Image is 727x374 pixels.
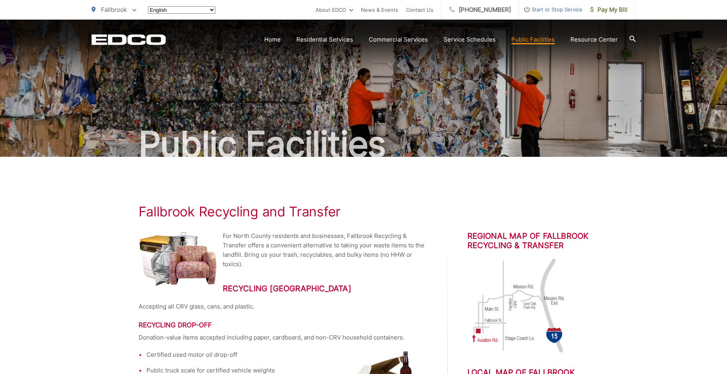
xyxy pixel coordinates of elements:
[139,321,428,329] h3: Recycling Drop-Off
[570,35,618,44] a: Resource Center
[511,35,555,44] a: Public Facilities
[296,35,353,44] a: Residential Services
[146,350,428,359] li: Certified used motor oil drop-off
[467,231,589,250] h2: Regional Map of Fallbrook Recycling & Transfer
[139,231,217,286] img: Bulky Trash
[406,5,433,15] a: Contact Us
[92,34,166,45] a: EDCD logo. Return to the homepage.
[148,6,215,14] select: Select a language
[101,6,127,13] span: Fallbrook
[139,231,428,269] p: For North County residents and businesses, Fallbrook Recycling & Transfer offers a convenient alt...
[444,35,496,44] a: Service Schedules
[316,5,353,15] a: About EDCO
[139,333,428,342] p: Donation-value items accepted including paper, cardboard, and non-CRV household containers.
[139,204,589,220] h1: Fallbrook Recycling and Transfer
[467,259,569,353] img: Fallbrook Map
[590,5,628,15] span: Pay My Bill
[139,284,428,293] h2: Recycling [GEOGRAPHIC_DATA]
[139,302,428,311] p: Accepting all CRV glass, cans, and plastic.
[92,125,636,164] h2: Public Facilities
[361,5,398,15] a: News & Events
[369,35,428,44] a: Commercial Services
[264,35,281,44] a: Home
